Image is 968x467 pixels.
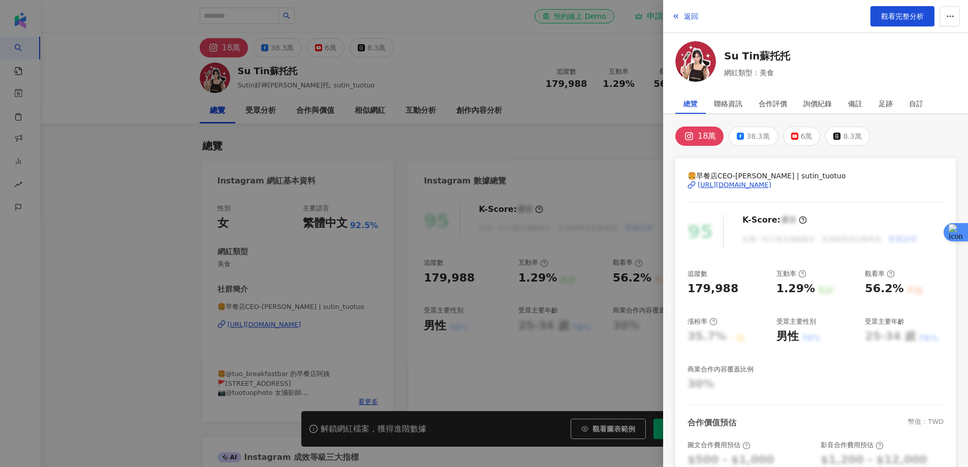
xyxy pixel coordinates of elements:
a: Su Tin蘇托托 [724,49,790,63]
span: 網紅類型：美食 [724,67,790,78]
img: KOL Avatar [675,41,716,82]
button: 18萬 [675,127,724,146]
div: 聯絡資訊 [714,94,742,114]
div: 合作價值預估 [688,417,736,428]
div: 詢價紀錄 [803,94,832,114]
div: [URL][DOMAIN_NAME] [698,180,771,190]
button: 38.3萬 [729,127,777,146]
div: 互動率 [776,269,806,278]
button: 6萬 [783,127,821,146]
div: 18萬 [698,129,716,143]
div: 合作評價 [759,94,787,114]
a: 觀看完整分析 [870,6,934,26]
div: 男性 [776,329,799,345]
div: 追蹤數 [688,269,707,278]
div: 商業合作內容覆蓋比例 [688,365,754,374]
div: 漲粉率 [688,317,717,326]
div: 受眾主要性別 [776,317,816,326]
div: 觀看率 [865,269,895,278]
div: 179,988 [688,281,738,297]
button: 返回 [671,6,699,26]
div: 足跡 [879,94,893,114]
div: K-Score : [742,214,807,226]
div: 總覽 [683,94,698,114]
div: 幣值：TWD [908,417,944,428]
a: [URL][DOMAIN_NAME] [688,180,944,190]
div: 圖文合作費用預估 [688,441,751,450]
span: 觀看完整分析 [881,12,924,20]
div: 56.2% [865,281,903,297]
span: 🍔早餐店CEO-[PERSON_NAME] | sutin_tuotuo [688,170,944,181]
div: 6萬 [801,129,813,143]
button: 8.3萬 [825,127,869,146]
div: 影音合作費用預估 [821,441,884,450]
div: 38.3萬 [746,129,769,143]
div: 受眾主要年齡 [865,317,904,326]
div: 1.29% [776,281,815,297]
span: 返回 [684,12,698,20]
div: 自訂 [909,94,923,114]
a: KOL Avatar [675,41,716,85]
div: 備註 [848,94,862,114]
div: 8.3萬 [843,129,861,143]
